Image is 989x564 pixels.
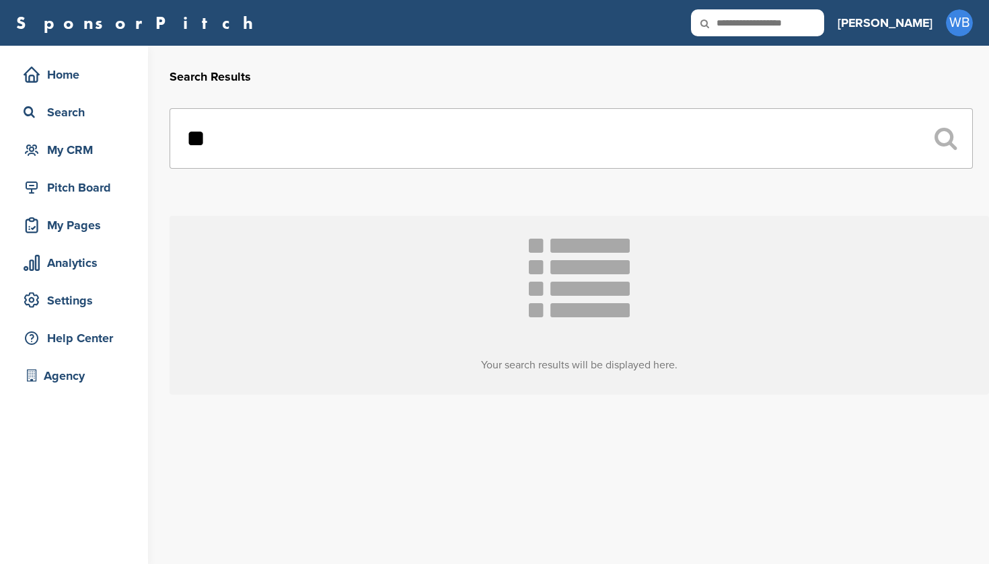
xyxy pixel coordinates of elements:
[13,172,135,203] a: Pitch Board
[20,364,135,388] div: Agency
[170,68,973,86] h2: Search Results
[20,63,135,87] div: Home
[946,9,973,36] span: WB
[13,285,135,316] a: Settings
[13,360,135,391] a: Agency
[20,288,135,313] div: Settings
[16,14,262,32] a: SponsorPitch
[13,59,135,90] a: Home
[13,247,135,278] a: Analytics
[838,8,932,38] a: [PERSON_NAME]
[13,323,135,354] a: Help Center
[20,175,135,200] div: Pitch Board
[13,97,135,128] a: Search
[13,134,135,165] a: My CRM
[13,210,135,241] a: My Pages
[20,138,135,162] div: My CRM
[20,251,135,275] div: Analytics
[170,357,989,373] h3: Your search results will be displayed here.
[20,100,135,124] div: Search
[20,213,135,237] div: My Pages
[20,326,135,350] div: Help Center
[838,13,932,32] h3: [PERSON_NAME]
